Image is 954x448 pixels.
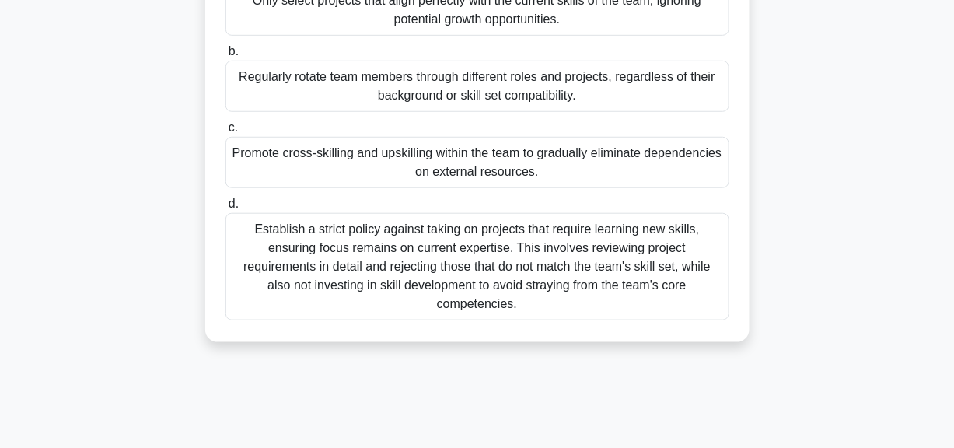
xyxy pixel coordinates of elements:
div: Promote cross-skilling and upskilling within the team to gradually eliminate dependencies on exte... [225,137,729,188]
div: Regularly rotate team members through different roles and projects, regardless of their backgroun... [225,61,729,112]
span: b. [229,44,239,58]
span: c. [229,121,238,134]
div: Establish a strict policy against taking on projects that require learning new skills, ensuring f... [225,213,729,320]
span: d. [229,197,239,210]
